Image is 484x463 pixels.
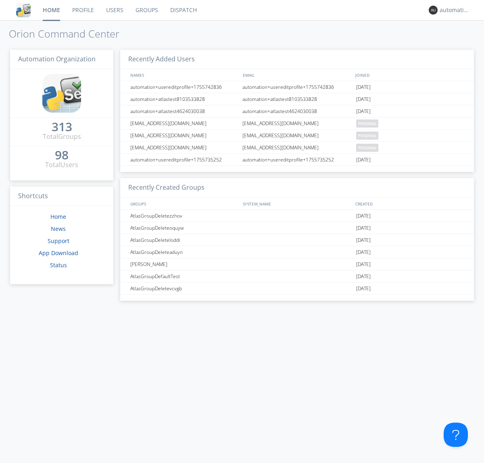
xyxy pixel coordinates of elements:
[120,142,474,154] a: [EMAIL_ADDRESS][DOMAIN_NAME][EMAIL_ADDRESS][DOMAIN_NAME]pending
[240,93,354,105] div: automation+atlastest8103533828
[128,258,240,270] div: [PERSON_NAME]
[128,198,239,210] div: GROUPS
[128,234,240,246] div: AtlasGroupDeleteloddi
[45,160,78,170] div: Total Users
[51,225,66,233] a: News
[444,423,468,447] iframe: Toggle Customer Support
[356,93,371,105] span: [DATE]
[39,249,78,257] a: App Download
[128,117,240,129] div: [EMAIL_ADDRESS][DOMAIN_NAME]
[241,69,353,81] div: EMAIL
[120,81,474,93] a: automation+usereditprofile+1755742836automation+usereditprofile+1755742836[DATE]
[440,6,470,14] div: automation+atlas0018
[120,117,474,130] a: [EMAIL_ADDRESS][DOMAIN_NAME][EMAIL_ADDRESS][DOMAIN_NAME]pending
[356,234,371,246] span: [DATE]
[356,270,371,283] span: [DATE]
[128,81,240,93] div: automation+usereditprofile+1755742836
[120,178,474,198] h3: Recently Created Groups
[241,198,353,210] div: SYSTEM_NAME
[356,81,371,93] span: [DATE]
[120,105,474,117] a: automation+atlastest4624030038automation+atlastest4624030038[DATE]
[240,81,354,93] div: automation+usereditprofile+1755742836
[356,222,371,234] span: [DATE]
[128,210,240,222] div: AtlasGroupDeletezzhov
[128,93,240,105] div: automation+atlastest8103533828
[356,119,378,128] span: pending
[240,117,354,129] div: [EMAIL_ADDRESS][DOMAIN_NAME]
[356,144,378,152] span: pending
[55,151,69,159] div: 98
[48,237,69,245] a: Support
[50,261,67,269] a: Status
[240,154,354,166] div: automation+usereditprofile+1755735252
[120,258,474,270] a: [PERSON_NAME][DATE]
[120,222,474,234] a: AtlasGroupDeleteoquyw[DATE]
[16,3,31,17] img: cddb5a64eb264b2086981ab96f4c1ba7
[120,50,474,69] h3: Recently Added Users
[128,246,240,258] div: AtlasGroupDeleteaduyn
[42,74,81,113] img: cddb5a64eb264b2086981ab96f4c1ba7
[353,198,466,210] div: CREATED
[240,130,354,141] div: [EMAIL_ADDRESS][DOMAIN_NAME]
[18,54,96,63] span: Automation Organization
[240,142,354,153] div: [EMAIL_ADDRESS][DOMAIN_NAME]
[356,154,371,166] span: [DATE]
[356,210,371,222] span: [DATE]
[55,151,69,160] a: 98
[120,283,474,295] a: AtlasGroupDeletevcvgb[DATE]
[128,69,239,81] div: NAMES
[128,142,240,153] div: [EMAIL_ADDRESS][DOMAIN_NAME]
[120,270,474,283] a: AtlasGroupDefaultTest[DATE]
[356,283,371,295] span: [DATE]
[128,130,240,141] div: [EMAIL_ADDRESS][DOMAIN_NAME]
[240,105,354,117] div: automation+atlastest4624030038
[353,69,466,81] div: JOINED
[356,246,371,258] span: [DATE]
[429,6,438,15] img: 373638.png
[52,123,72,132] a: 313
[128,283,240,294] div: AtlasGroupDeletevcvgb
[120,154,474,166] a: automation+usereditprofile+1755735252automation+usereditprofile+1755735252[DATE]
[120,246,474,258] a: AtlasGroupDeleteaduyn[DATE]
[356,258,371,270] span: [DATE]
[120,210,474,222] a: AtlasGroupDeletezzhov[DATE]
[128,222,240,234] div: AtlasGroupDeleteoquyw
[128,105,240,117] div: automation+atlastest4624030038
[43,132,81,141] div: Total Groups
[356,105,371,117] span: [DATE]
[356,132,378,140] span: pending
[120,234,474,246] a: AtlasGroupDeleteloddi[DATE]
[10,186,113,206] h3: Shortcuts
[120,93,474,105] a: automation+atlastest8103533828automation+atlastest8103533828[DATE]
[50,213,66,220] a: Home
[128,270,240,282] div: AtlasGroupDefaultTest
[120,130,474,142] a: [EMAIL_ADDRESS][DOMAIN_NAME][EMAIL_ADDRESS][DOMAIN_NAME]pending
[52,123,72,131] div: 313
[128,154,240,166] div: automation+usereditprofile+1755735252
